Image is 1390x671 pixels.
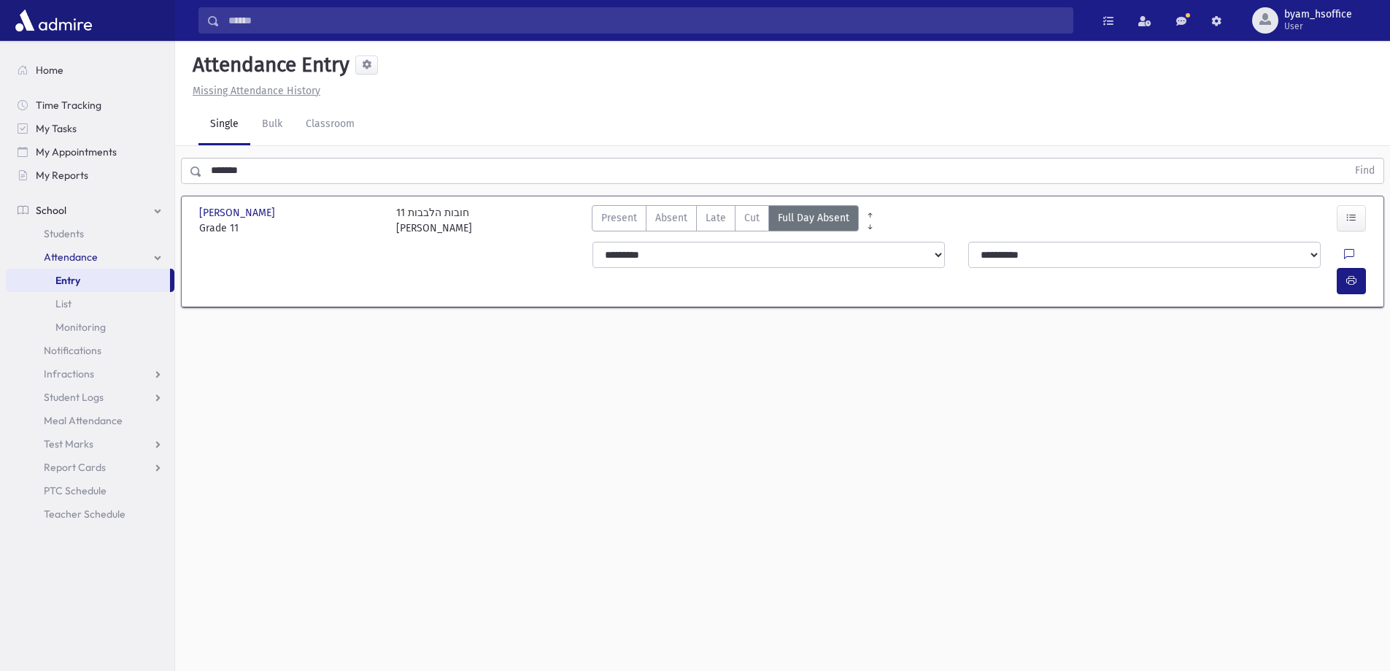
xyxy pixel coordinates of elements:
a: Attendance [6,245,174,269]
span: Late [706,210,726,226]
a: Home [6,58,174,82]
span: Notifications [44,344,101,357]
a: Missing Attendance History [187,85,320,97]
span: Infractions [44,367,94,380]
a: Time Tracking [6,93,174,117]
a: My Reports [6,164,174,187]
span: My Tasks [36,122,77,135]
a: List [6,292,174,315]
a: Meal Attendance [6,409,174,432]
span: Teacher Schedule [44,507,126,521]
span: PTC Schedule [44,484,107,497]
a: Classroom [294,104,366,145]
span: My Reports [36,169,88,182]
span: Time Tracking [36,99,101,112]
span: Meal Attendance [44,414,123,427]
span: User [1284,20,1352,32]
span: Home [36,64,63,77]
button: Find [1346,158,1383,183]
img: AdmirePro [12,6,96,35]
a: My Appointments [6,140,174,164]
span: Report Cards [44,461,106,474]
a: School [6,199,174,222]
span: Attendance [44,250,98,264]
span: Monitoring [55,321,106,334]
u: Missing Attendance History [193,85,320,97]
a: My Tasks [6,117,174,140]
div: 11 חובות הלבבות [PERSON_NAME] [396,205,472,236]
span: Entry [55,274,80,287]
span: Cut [744,210,760,226]
h5: Attendance Entry [187,53,350,77]
div: AttTypes [592,205,859,236]
span: [PERSON_NAME] [199,205,278,221]
span: School [36,204,66,217]
a: Report Cards [6,456,174,479]
a: Student Logs [6,386,174,409]
span: byam_hsoffice [1284,9,1352,20]
span: Present [601,210,637,226]
a: Teacher Schedule [6,502,174,526]
span: Students [44,227,84,240]
span: Full Day Absent [778,210,849,226]
a: Students [6,222,174,245]
a: Notifications [6,339,174,362]
span: Grade 11 [199,221,382,236]
a: PTC Schedule [6,479,174,502]
span: Test Marks [44,437,93,450]
input: Search [220,7,1073,34]
span: Student Logs [44,391,104,404]
a: Bulk [250,104,294,145]
span: Absent [655,210,687,226]
a: Monitoring [6,315,174,339]
a: Test Marks [6,432,174,456]
a: Entry [6,269,170,292]
a: Infractions [6,362,174,386]
a: Single [198,104,250,145]
span: List [55,297,72,310]
span: My Appointments [36,145,117,158]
